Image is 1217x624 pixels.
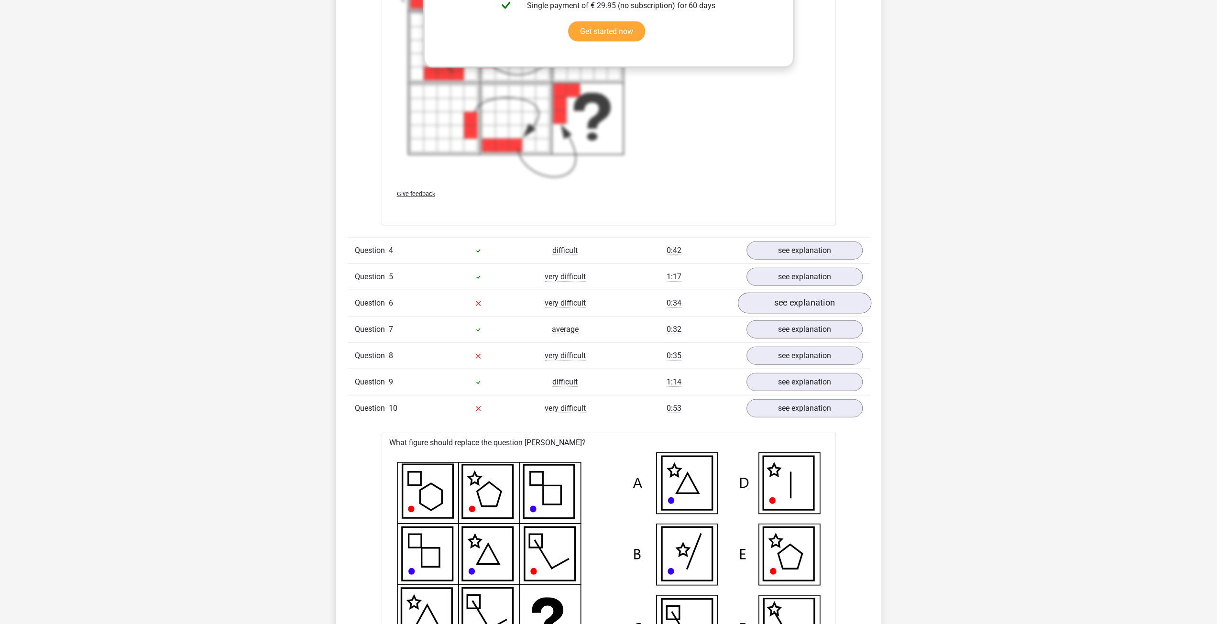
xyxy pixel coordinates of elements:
[355,245,389,256] span: Question
[667,377,681,387] span: 1:14
[389,404,397,413] span: 10
[746,373,863,391] a: see explanation
[667,246,681,255] span: 0:42
[389,377,393,386] span: 9
[746,399,863,417] a: see explanation
[355,297,389,309] span: Question
[552,325,579,334] span: average
[746,241,863,260] a: see explanation
[568,22,645,42] a: Get started now
[545,351,586,361] span: very difficult
[667,325,681,334] span: 0:32
[667,351,681,361] span: 0:35
[355,376,389,388] span: Question
[389,325,393,334] span: 7
[545,404,586,413] span: very difficult
[355,350,389,361] span: Question
[389,351,393,360] span: 8
[389,246,393,255] span: 4
[746,347,863,365] a: see explanation
[389,298,393,307] span: 6
[552,246,578,255] span: difficult
[545,298,586,308] span: very difficult
[397,190,435,197] span: Give feedback
[667,404,681,413] span: 0:53
[667,298,681,308] span: 0:34
[355,271,389,283] span: Question
[389,272,393,281] span: 5
[545,272,586,282] span: very difficult
[355,324,389,335] span: Question
[667,272,681,282] span: 1:17
[737,293,871,314] a: see explanation
[746,268,863,286] a: see explanation
[746,320,863,339] a: see explanation
[355,403,389,414] span: Question
[552,377,578,387] span: difficult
